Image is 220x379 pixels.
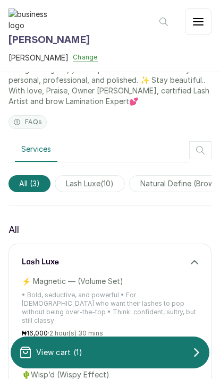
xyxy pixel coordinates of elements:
p: View cart ( 1 ) [36,347,82,358]
span: lash luxe(10) [55,175,125,192]
button: View cart (1) [11,337,209,368]
img: business logo [9,8,51,31]
button: Change [73,53,98,62]
span: All (3) [9,175,50,192]
p: • Bold, seductive, and powerful • For [DEMOGRAPHIC_DATA] who want their lashes to pop without bei... [22,291,198,325]
p: All [9,222,19,237]
h1: [PERSON_NAME] [9,33,98,48]
button: [PERSON_NAME]Change [9,52,98,63]
span: 2 hour(s) 30 mins [49,329,103,337]
span: 16,000 [27,329,48,337]
p: ₦ · [22,329,198,338]
span: [PERSON_NAME] [9,52,69,63]
h3: lash luxe [22,257,59,268]
p: ⚡ Magnetic — (Volume Set) [22,276,198,287]
button: FAQs [9,115,47,129]
button: Services [15,137,57,162]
